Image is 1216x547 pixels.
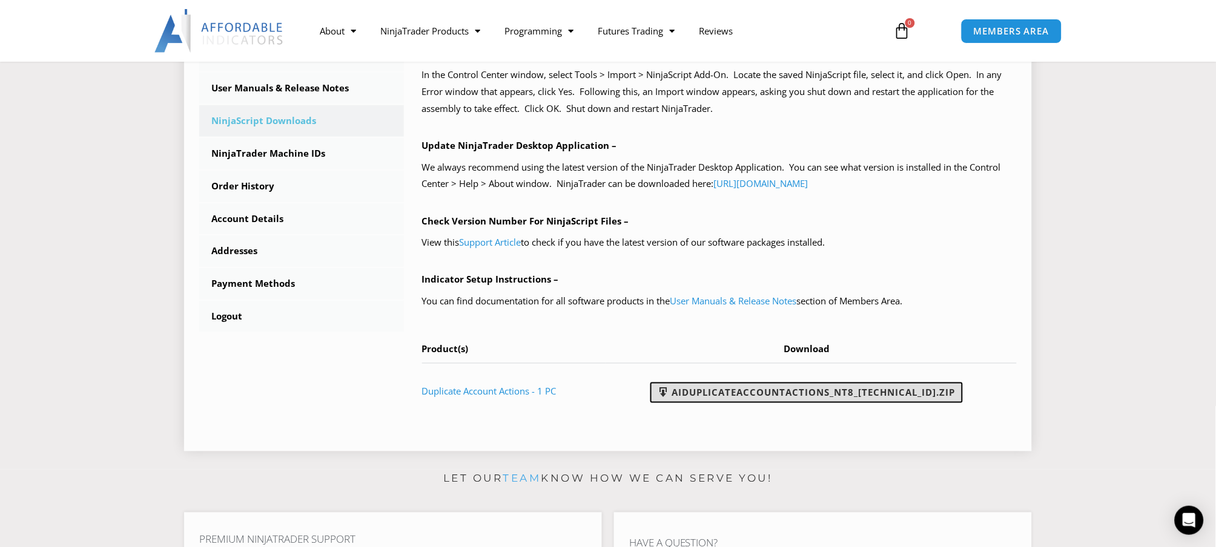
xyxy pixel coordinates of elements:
[199,203,404,235] a: Account Details
[670,295,797,307] a: User Manuals & Release Notes
[308,17,879,45] nav: Menu
[784,343,830,355] span: Download
[199,73,404,104] a: User Manuals & Release Notes
[154,9,285,53] img: LogoAI | Affordable Indicators – NinjaTrader
[974,27,1049,36] span: MEMBERS AREA
[422,159,1017,193] p: We always recommend using the latest version of the NinjaTrader Desktop Application. You can see ...
[503,473,541,485] a: team
[199,40,404,332] nav: Account pages
[905,18,915,28] span: 0
[422,343,469,355] span: Product(s)
[199,534,587,546] h4: Premium NinjaTrader Support
[422,273,559,285] b: Indicator Setup Instructions –
[876,13,929,48] a: 0
[961,19,1062,44] a: MEMBERS AREA
[460,236,521,248] a: Support Article
[199,301,404,332] a: Logout
[492,17,586,45] a: Programming
[586,17,687,45] a: Futures Trading
[714,177,808,189] a: [URL][DOMAIN_NAME]
[184,470,1032,489] p: Let our know how we can serve you!
[422,67,1017,117] p: In the Control Center window, select Tools > Import > NinjaScript Add-On. Locate the saved NinjaS...
[650,382,963,403] a: AIDuplicateAccountActions_NT8_[TECHNICAL_ID].zip
[199,171,404,202] a: Order History
[199,138,404,169] a: NinjaTrader Machine IDs
[422,139,617,151] b: Update NinjaTrader Desktop Application –
[1175,506,1204,535] div: Open Intercom Messenger
[199,105,404,137] a: NinjaScript Downloads
[368,17,492,45] a: NinjaTrader Products
[687,17,745,45] a: Reviews
[199,268,404,300] a: Payment Methods
[422,293,1017,310] p: You can find documentation for all software products in the section of Members Area.
[308,17,368,45] a: About
[422,385,557,398] a: Duplicate Account Actions - 1 PC
[199,235,404,267] a: Addresses
[422,215,629,227] b: Check Version Number For NinjaScript Files –
[422,234,1017,251] p: View this to check if you have the latest version of our software packages installed.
